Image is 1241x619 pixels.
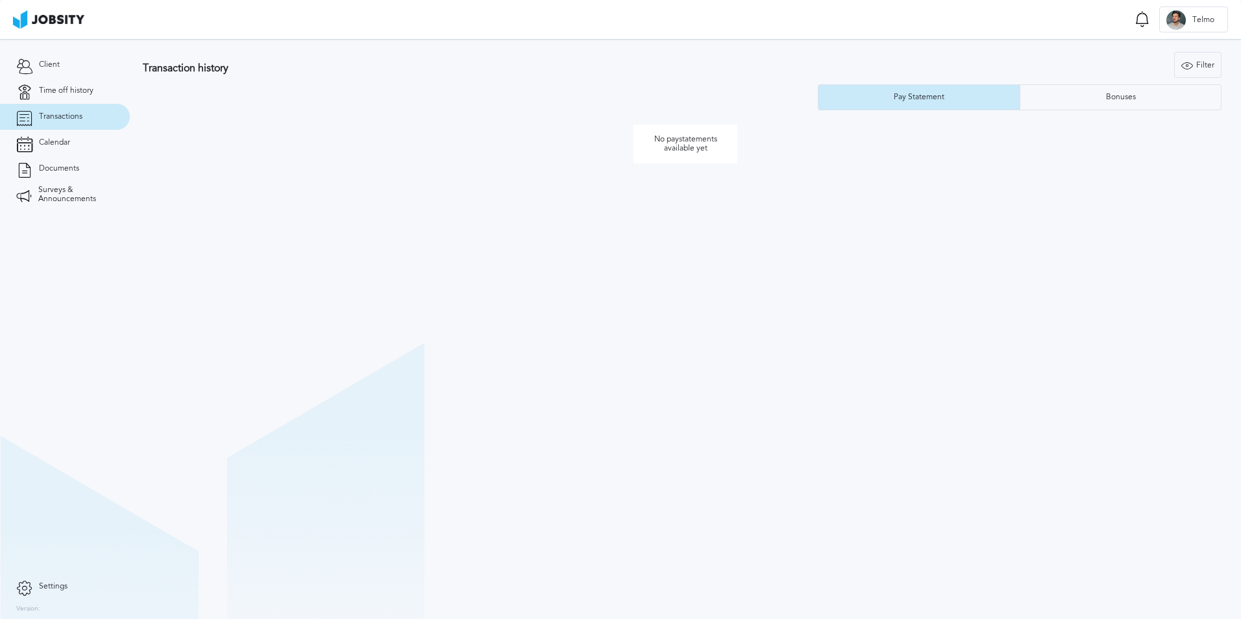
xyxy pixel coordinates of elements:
[1100,93,1142,102] div: Bonuses
[39,582,68,591] span: Settings
[1186,16,1221,25] span: Telmo
[16,605,40,613] label: Version:
[1020,84,1222,110] button: Bonuses
[887,93,951,102] div: Pay Statement
[633,125,737,164] p: No paystatements available yet
[39,86,93,95] span: Time off history
[1159,6,1228,32] button: TTelmo
[1166,10,1186,30] div: T
[1174,52,1222,78] button: Filter
[39,138,70,147] span: Calendar
[39,164,79,173] span: Documents
[39,112,82,121] span: Transactions
[39,60,60,69] span: Client
[143,62,733,74] h3: Transaction history
[818,84,1020,110] button: Pay Statement
[1175,53,1221,79] div: Filter
[38,186,114,204] span: Surveys & Announcements
[13,10,84,29] img: ab4bad089aa723f57921c736e9817d99.png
